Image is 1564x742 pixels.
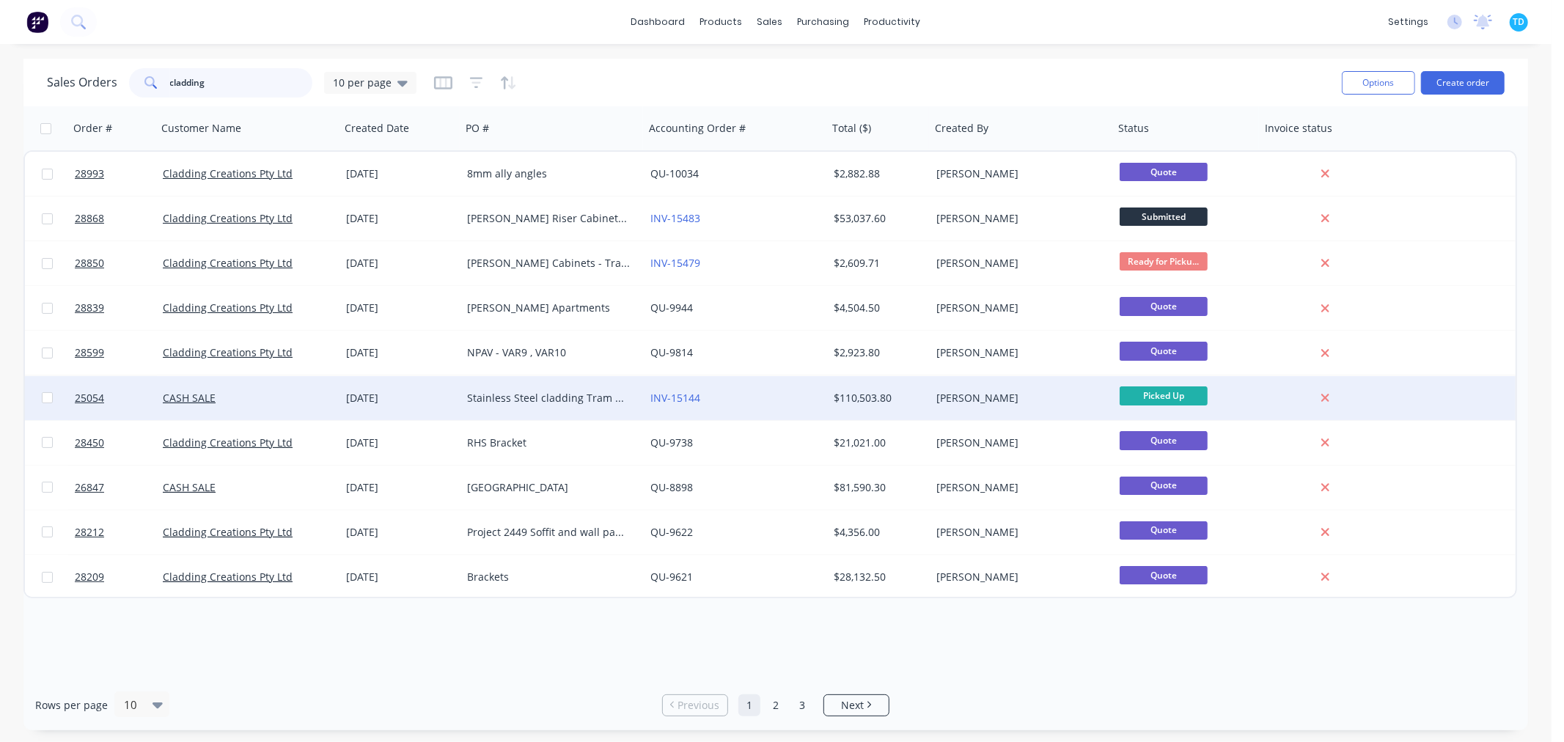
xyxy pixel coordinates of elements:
a: Previous page [663,698,727,713]
a: QU-9621 [650,570,693,584]
a: dashboard [624,11,693,33]
span: Quote [1120,477,1208,495]
span: Quote [1120,566,1208,584]
span: 25054 [75,391,104,405]
div: [PERSON_NAME] Riser Cabinets PO # 3519 [467,211,630,226]
a: Cladding Creations Pty Ltd [163,211,293,225]
div: [PERSON_NAME] [936,570,1099,584]
a: Page 2 [765,694,787,716]
a: CASH SALE [163,480,216,494]
a: QU-10034 [650,166,699,180]
div: [PERSON_NAME] [936,345,1099,360]
div: [DATE] [346,301,455,315]
a: Cladding Creations Pty Ltd [163,570,293,584]
div: Created By [935,121,988,136]
a: Page 1 is your current page [738,694,760,716]
div: [PERSON_NAME] [936,436,1099,450]
span: 26847 [75,480,104,495]
span: 10 per page [333,75,392,90]
span: Submitted [1120,207,1208,226]
div: Brackets [467,570,630,584]
a: 28868 [75,196,163,240]
button: Create order [1421,71,1505,95]
div: $53,037.60 [834,211,920,226]
div: [GEOGRAPHIC_DATA] [467,480,630,495]
a: 28850 [75,241,163,285]
a: INV-15479 [650,256,700,270]
a: 28993 [75,152,163,196]
div: [PERSON_NAME] [936,211,1099,226]
a: Page 3 [791,694,813,716]
span: Rows per page [35,698,108,713]
div: $81,590.30 [834,480,920,495]
span: 28212 [75,525,104,540]
div: [DATE] [346,436,455,450]
div: [PERSON_NAME] Cabinets - Tram station SS Angles - PO #3520 [467,256,630,271]
a: QU-9738 [650,436,693,449]
div: [DATE] [346,525,455,540]
span: 28209 [75,570,104,584]
div: [PERSON_NAME] [936,301,1099,315]
span: 28599 [75,345,104,360]
div: Customer Name [161,121,241,136]
div: Created Date [345,121,409,136]
a: 28599 [75,331,163,375]
div: $21,021.00 [834,436,920,450]
div: productivity [857,11,928,33]
a: QU-9944 [650,301,693,315]
span: Quote [1120,342,1208,360]
div: [PERSON_NAME] [936,391,1099,405]
span: Quote [1120,521,1208,540]
a: Cladding Creations Pty Ltd [163,525,293,539]
ul: Pagination [656,694,895,716]
a: 28450 [75,421,163,465]
a: 28839 [75,286,163,330]
a: INV-15483 [650,211,700,225]
span: Quote [1120,163,1208,181]
a: 25054 [75,376,163,420]
span: Next [841,698,864,713]
div: Stainless Steel cladding Tram GC Numerous PO for each line item. [467,391,630,405]
div: [PERSON_NAME] [936,166,1099,181]
div: RHS Bracket [467,436,630,450]
span: 28993 [75,166,104,181]
div: $110,503.80 [834,391,920,405]
div: [DATE] [346,480,455,495]
div: Accounting Order # [649,121,746,136]
a: CASH SALE [163,391,216,405]
div: 8mm ally angles [467,166,630,181]
div: Total ($) [832,121,871,136]
span: Ready for Picku... [1120,252,1208,271]
a: QU-9622 [650,525,693,539]
div: PO # [466,121,489,136]
a: INV-15144 [650,391,700,405]
a: Cladding Creations Pty Ltd [163,256,293,270]
div: Order # [73,121,112,136]
div: $28,132.50 [834,570,920,584]
div: [DATE] [346,211,455,226]
div: products [693,11,750,33]
span: 28850 [75,256,104,271]
div: Status [1118,121,1149,136]
button: Options [1342,71,1415,95]
a: Cladding Creations Pty Ltd [163,166,293,180]
div: settings [1381,11,1436,33]
a: QU-8898 [650,480,693,494]
div: [DATE] [346,345,455,360]
input: Search... [170,68,313,98]
div: $2,609.71 [834,256,920,271]
a: 28212 [75,510,163,554]
div: $2,882.88 [834,166,920,181]
a: 28209 [75,555,163,599]
span: Picked Up [1120,386,1208,405]
div: $4,504.50 [834,301,920,315]
div: [PERSON_NAME] Apartments [467,301,630,315]
h1: Sales Orders [47,76,117,89]
div: [DATE] [346,391,455,405]
a: Cladding Creations Pty Ltd [163,345,293,359]
span: 28868 [75,211,104,226]
div: [PERSON_NAME] [936,525,1099,540]
div: Invoice status [1265,121,1332,136]
a: Cladding Creations Pty Ltd [163,436,293,449]
div: sales [750,11,790,33]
